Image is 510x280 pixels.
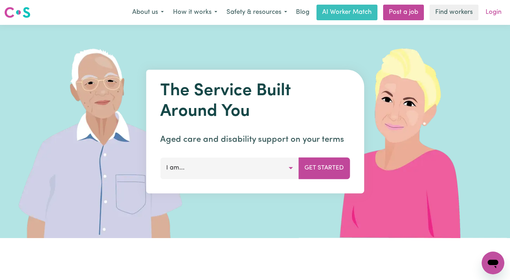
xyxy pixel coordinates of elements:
[481,5,506,20] a: Login
[160,81,350,122] h1: The Service Built Around You
[298,157,350,179] button: Get Started
[383,5,424,20] a: Post a job
[482,252,504,274] iframe: Button to launch messaging window
[168,5,222,20] button: How it works
[222,5,292,20] button: Safety & resources
[4,4,30,21] a: Careseekers logo
[4,6,30,19] img: Careseekers logo
[160,133,350,146] p: Aged care and disability support on your terms
[430,5,478,20] a: Find workers
[316,5,377,20] a: AI Worker Match
[292,5,314,20] a: Blog
[128,5,168,20] button: About us
[160,157,299,179] button: I am...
